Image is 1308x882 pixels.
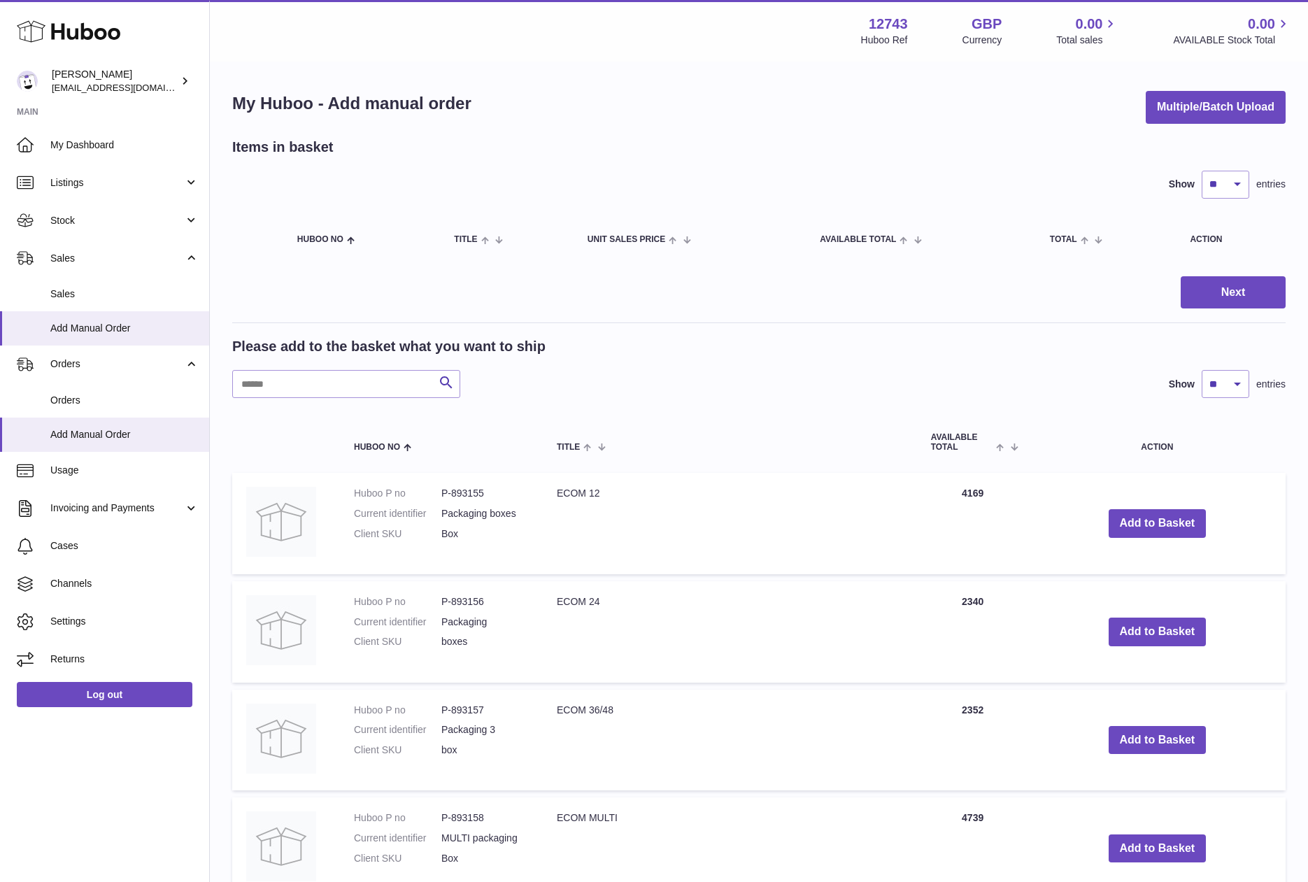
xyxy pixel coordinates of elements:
span: Orders [50,357,184,371]
label: Show [1169,178,1195,191]
h1: My Huboo - Add manual order [232,92,471,115]
span: entries [1256,378,1286,391]
span: AVAILABLE Total [820,235,896,244]
button: Add to Basket [1109,618,1207,646]
div: Action [1190,235,1272,244]
dd: P-893158 [441,811,529,825]
dt: Client SKU [354,744,441,757]
span: Returns [50,653,199,666]
dd: box [441,744,529,757]
span: My Dashboard [50,138,199,152]
img: ECOM MULTI [246,811,316,881]
td: 4169 [917,473,1029,574]
dt: Client SKU [354,635,441,648]
label: Show [1169,378,1195,391]
h2: Please add to the basket what you want to ship [232,337,546,356]
span: Title [557,443,580,452]
dt: Huboo P no [354,595,441,609]
span: Add Manual Order [50,428,199,441]
dd: boxes [441,635,529,648]
dd: P-893155 [441,487,529,500]
span: Channels [50,577,199,590]
span: Orders [50,394,199,407]
span: Title [454,235,477,244]
span: Cases [50,539,199,553]
td: ECOM 36/48 [543,690,917,791]
td: 2340 [917,581,1029,683]
a: 0.00 AVAILABLE Stock Total [1173,15,1291,47]
dt: Huboo P no [354,487,441,500]
span: entries [1256,178,1286,191]
img: ECOM 36/48 [246,704,316,774]
img: al@vital-drinks.co.uk [17,71,38,92]
dt: Client SKU [354,852,441,865]
dd: P-893157 [441,704,529,717]
dd: Box [441,852,529,865]
dt: Current identifier [354,507,441,520]
a: Log out [17,682,192,707]
a: 0.00 Total sales [1056,15,1118,47]
span: AVAILABLE Total [931,433,993,451]
button: Next [1181,276,1286,309]
dd: Packaging [441,616,529,629]
span: Sales [50,287,199,301]
strong: 12743 [869,15,908,34]
td: ECOM 24 [543,581,917,683]
span: Total [1050,235,1077,244]
td: 2352 [917,690,1029,791]
span: Huboo no [297,235,343,244]
div: [PERSON_NAME] [52,68,178,94]
div: Huboo Ref [861,34,908,47]
button: Add to Basket [1109,509,1207,538]
dd: MULTI packaging [441,832,529,845]
td: ECOM 12 [543,473,917,574]
dt: Huboo P no [354,811,441,825]
span: Unit Sales Price [588,235,665,244]
h2: Items in basket [232,138,334,157]
dt: Current identifier [354,616,441,629]
span: Stock [50,214,184,227]
button: Multiple/Batch Upload [1146,91,1286,124]
span: AVAILABLE Stock Total [1173,34,1291,47]
span: Settings [50,615,199,628]
span: Sales [50,252,184,265]
span: Add Manual Order [50,322,199,335]
div: Currency [962,34,1002,47]
button: Add to Basket [1109,726,1207,755]
span: [EMAIL_ADDRESS][DOMAIN_NAME] [52,82,206,93]
img: ECOM 12 [246,487,316,557]
dt: Huboo P no [354,704,441,717]
strong: GBP [972,15,1002,34]
span: Huboo no [354,443,400,452]
dd: Packaging 3 [441,723,529,737]
th: Action [1029,419,1286,465]
dd: Packaging boxes [441,507,529,520]
span: 0.00 [1248,15,1275,34]
dt: Current identifier [354,723,441,737]
span: Invoicing and Payments [50,502,184,515]
img: ECOM 24 [246,595,316,665]
dt: Client SKU [354,527,441,541]
span: Usage [50,464,199,477]
span: 0.00 [1076,15,1103,34]
dd: Box [441,527,529,541]
button: Add to Basket [1109,834,1207,863]
span: Listings [50,176,184,190]
dd: P-893156 [441,595,529,609]
dt: Current identifier [354,832,441,845]
span: Total sales [1056,34,1118,47]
